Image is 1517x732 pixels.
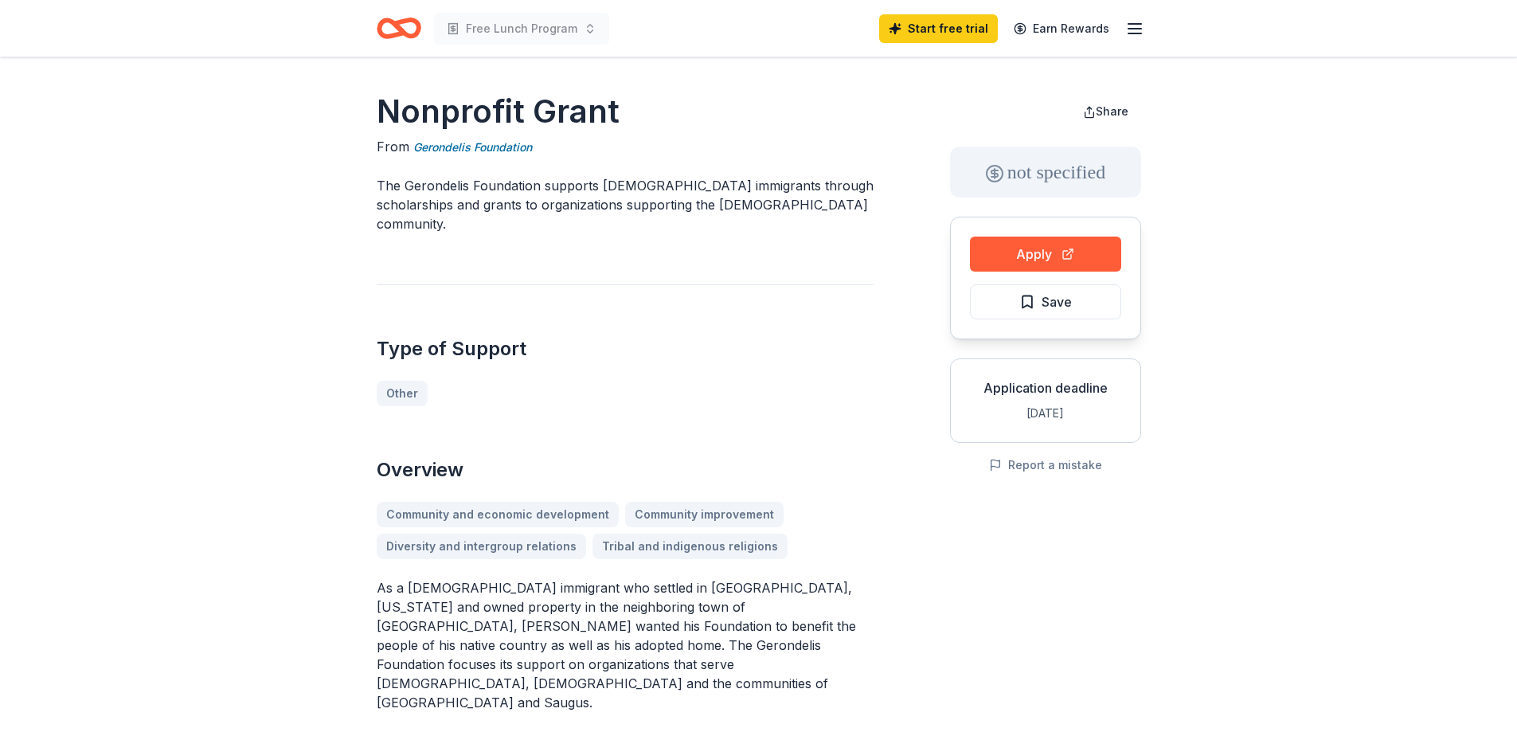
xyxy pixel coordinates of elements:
p: The Gerondelis Foundation supports [DEMOGRAPHIC_DATA] immigrants through scholarships and grants ... [377,176,874,233]
span: Share [1096,104,1128,118]
button: Apply [970,237,1121,272]
button: Report a mistake [989,456,1102,475]
a: Home [377,10,421,47]
button: Free Lunch Program [434,13,609,45]
div: [DATE] [964,404,1128,423]
button: Share [1070,96,1141,127]
a: Earn Rewards [1004,14,1119,43]
a: Gerondelis Foundation [413,138,532,157]
span: Free Lunch Program [466,19,577,38]
a: Start free trial [879,14,998,43]
div: Application deadline [964,378,1128,397]
p: As a [DEMOGRAPHIC_DATA] immigrant who settled in [GEOGRAPHIC_DATA], [US_STATE] and owned property... [377,578,874,712]
h1: Nonprofit Grant [377,89,874,134]
h2: Type of Support [377,336,874,362]
span: Save [1042,292,1072,312]
button: Save [970,284,1121,319]
div: From [377,137,874,157]
a: Other [377,381,428,406]
div: not specified [950,147,1141,198]
h2: Overview [377,457,874,483]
